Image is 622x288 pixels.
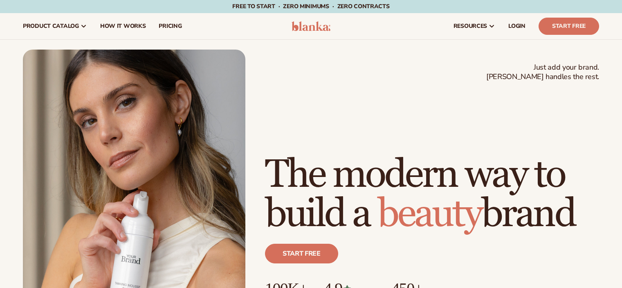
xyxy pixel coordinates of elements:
[265,244,338,263] a: Start free
[447,13,502,39] a: resources
[265,155,599,234] h1: The modern way to build a brand
[100,23,146,29] span: How It Works
[16,13,94,39] a: product catalog
[159,23,182,29] span: pricing
[508,23,525,29] span: LOGIN
[539,18,599,35] a: Start Free
[94,13,153,39] a: How It Works
[292,21,330,31] img: logo
[152,13,188,39] a: pricing
[232,2,389,10] span: Free to start · ZERO minimums · ZERO contracts
[454,23,487,29] span: resources
[502,13,532,39] a: LOGIN
[377,190,481,238] span: beauty
[486,63,599,82] span: Just add your brand. [PERSON_NAME] handles the rest.
[23,23,79,29] span: product catalog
